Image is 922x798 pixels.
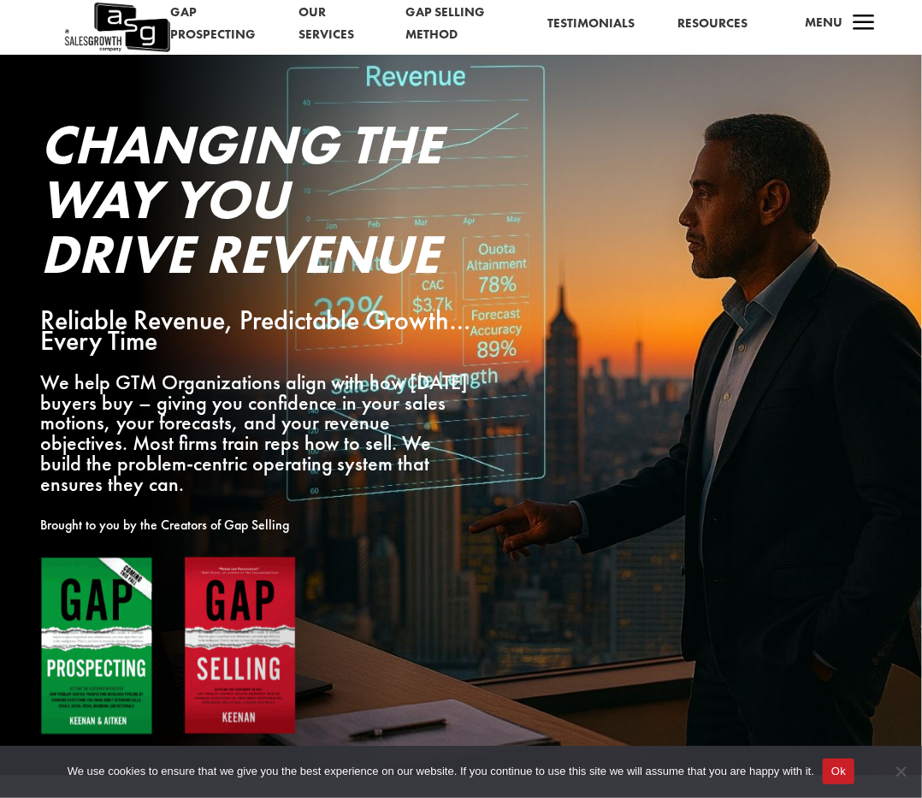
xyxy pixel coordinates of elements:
h2: Changing the Way You Drive Revenue [40,117,474,290]
button: Ok [823,759,854,784]
p: We help GTM Organizations align with how [DATE] buyers buy – giving you confidence in your sales ... [40,372,474,494]
p: Reliable Revenue, Predictable Growth…Every Time [40,310,474,352]
img: Gap Books [40,556,297,736]
span: We use cookies to ensure that we give you the best experience on our website. If you continue to ... [68,763,814,780]
p: Brought to you by the Creators of Gap Selling [40,515,474,535]
span: No [892,763,909,780]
